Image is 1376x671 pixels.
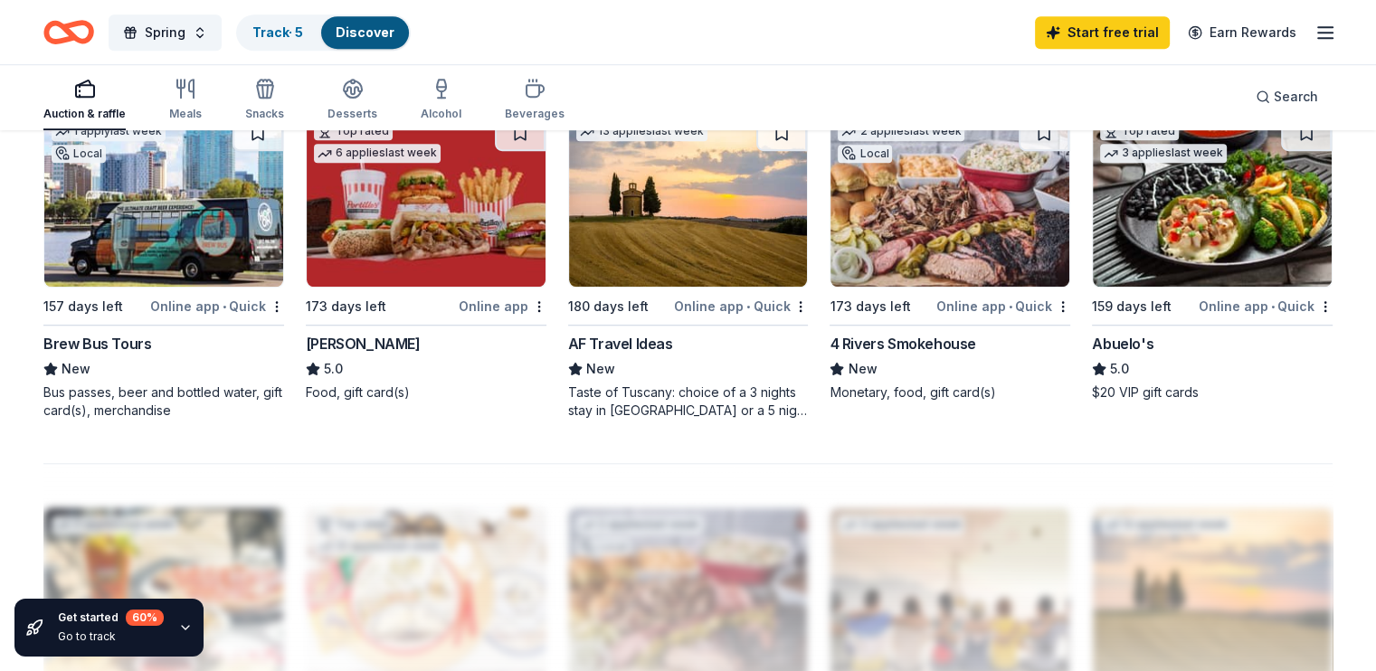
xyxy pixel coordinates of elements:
div: 1 apply last week [52,122,166,141]
div: Go to track [58,629,164,644]
span: New [848,358,877,380]
button: Track· 5Discover [236,14,411,51]
div: 157 days left [43,296,123,317]
div: Top rated [1100,122,1179,140]
a: Image for Brew Bus Tours1 applylast weekLocal157 days leftOnline app•QuickBrew Bus ToursNewBus pa... [43,114,284,420]
div: Online app Quick [674,295,808,317]
a: Track· 5 [252,24,303,40]
a: Image for Abuelo's Top rated3 applieslast week159 days leftOnline app•QuickAbuelo's5.0$20 VIP gif... [1092,114,1333,402]
div: Auction & raffle [43,107,126,121]
span: Spring [145,22,185,43]
div: 2 applies last week [838,122,964,141]
span: • [746,299,750,314]
img: Image for 4 Rivers Smokehouse [830,115,1069,287]
div: 159 days left [1092,296,1172,317]
div: Abuelo's [1092,333,1153,354]
a: Earn Rewards [1177,16,1307,49]
div: Beverages [505,107,565,121]
a: Image for AF Travel Ideas13 applieslast week180 days leftOnline app•QuickAF Travel IdeasNewTaste ... [568,114,809,420]
div: 3 applies last week [1100,144,1227,163]
div: Taste of Tuscany: choice of a 3 nights stay in [GEOGRAPHIC_DATA] or a 5 night stay in [GEOGRAPHIC... [568,383,809,420]
span: • [1009,299,1012,314]
button: Desserts [327,71,377,130]
button: Spring [109,14,222,51]
div: Online app Quick [150,295,284,317]
div: [PERSON_NAME] [306,333,421,354]
button: Snacks [245,71,284,130]
div: Get started [58,610,164,626]
span: New [62,358,90,380]
span: Search [1274,86,1318,108]
a: Image for 4 Rivers Smokehouse2 applieslast weekLocal173 days leftOnline app•Quick4 Rivers Smokeho... [830,114,1070,402]
div: Brew Bus Tours [43,333,151,354]
span: • [223,299,226,314]
span: • [1271,299,1275,314]
div: Bus passes, beer and bottled water, gift card(s), merchandise [43,383,284,420]
button: Meals [169,71,202,130]
div: 6 applies last week [314,144,441,163]
img: Image for Portillo's [307,115,546,287]
span: 5.0 [1110,358,1129,380]
div: 173 days left [830,296,910,317]
img: Image for Brew Bus Tours [44,115,283,287]
div: Top rated [314,122,393,140]
div: 173 days left [306,296,386,317]
div: 180 days left [568,296,649,317]
img: Image for AF Travel Ideas [569,115,808,287]
div: Online app Quick [936,295,1070,317]
div: $20 VIP gift cards [1092,383,1333,402]
div: Monetary, food, gift card(s) [830,383,1070,402]
div: Meals [169,107,202,121]
button: Alcohol [421,71,461,130]
span: 5.0 [324,358,343,380]
a: Home [43,11,94,53]
div: Snacks [245,107,284,121]
div: Alcohol [421,107,461,121]
button: Beverages [505,71,565,130]
div: 4 Rivers Smokehouse [830,333,975,354]
div: Food, gift card(s) [306,383,546,402]
div: Desserts [327,107,377,121]
a: Discover [336,24,394,40]
div: 13 applies last week [576,122,707,141]
button: Auction & raffle [43,71,126,130]
div: 60 % [126,610,164,626]
div: Online app Quick [1199,295,1333,317]
div: AF Travel Ideas [568,333,673,354]
div: Local [838,145,892,163]
span: New [586,358,615,380]
img: Image for Abuelo's [1093,115,1332,287]
a: Image for Portillo'sTop rated6 applieslast week173 days leftOnline app[PERSON_NAME]5.0Food, gift ... [306,114,546,402]
button: Search [1241,79,1333,115]
div: Online app [459,295,546,317]
div: Local [52,145,106,163]
a: Start free trial [1035,16,1170,49]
